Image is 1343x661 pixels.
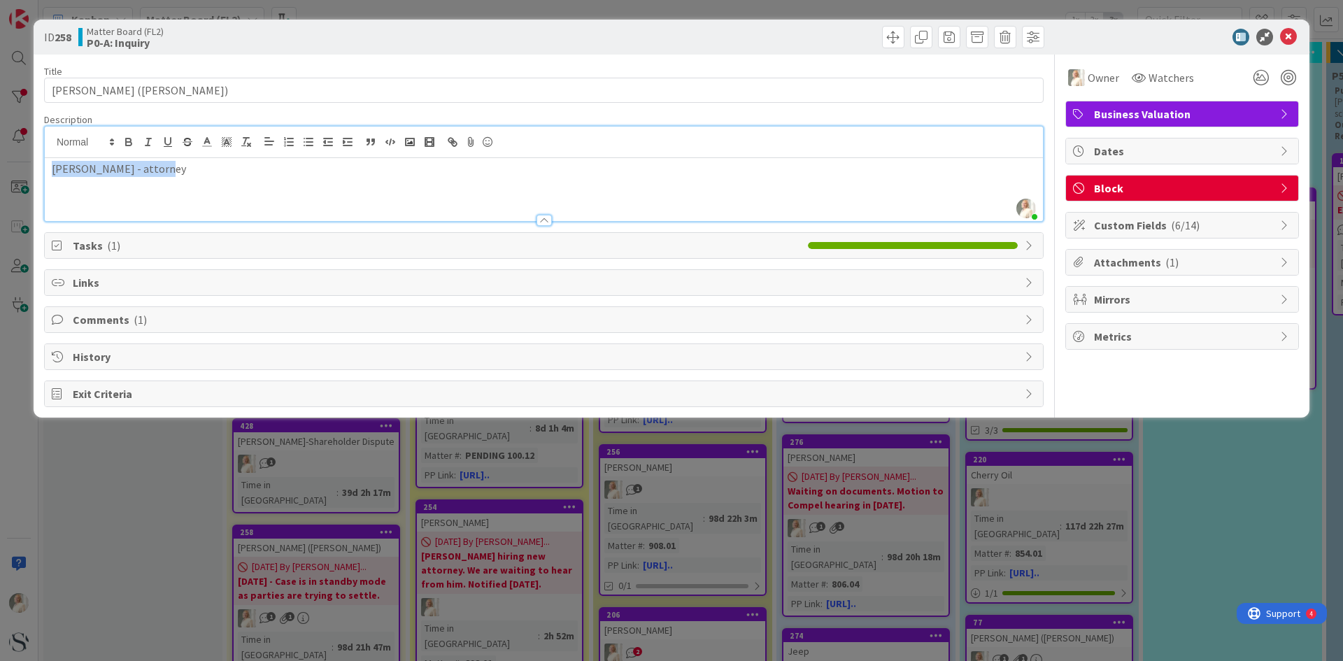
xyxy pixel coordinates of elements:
label: Title [44,65,62,78]
span: ( 1 ) [1165,255,1179,269]
span: Business Valuation [1094,106,1273,122]
span: History [73,348,1018,365]
span: Support [29,2,64,19]
span: Block [1094,180,1273,197]
img: KS [1068,69,1085,86]
b: P0-A: Inquiry [87,37,164,48]
span: Owner [1088,69,1119,86]
span: Custom Fields [1094,217,1273,234]
span: Attachments [1094,254,1273,271]
span: Links [73,274,1018,291]
span: Matter Board (FL2) [87,26,164,37]
img: FNZOWPH6WC1tAUjLXijtpRyZpMo81OKX.jpg [1016,199,1036,218]
span: Exit Criteria [73,385,1018,402]
span: ( 1 ) [134,313,147,327]
span: Comments [73,311,1018,328]
p: [PERSON_NAME] - attorney [52,161,1036,177]
span: ( 6/14 ) [1171,218,1200,232]
span: Mirrors [1094,291,1273,308]
span: ID [44,29,71,45]
input: type card name here... [44,78,1044,103]
span: Description [44,113,92,126]
span: Tasks [73,237,801,254]
b: 258 [55,30,71,44]
span: ( 1 ) [107,239,120,253]
span: Dates [1094,143,1273,159]
div: 4 [73,6,76,17]
span: Metrics [1094,328,1273,345]
span: Watchers [1149,69,1194,86]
